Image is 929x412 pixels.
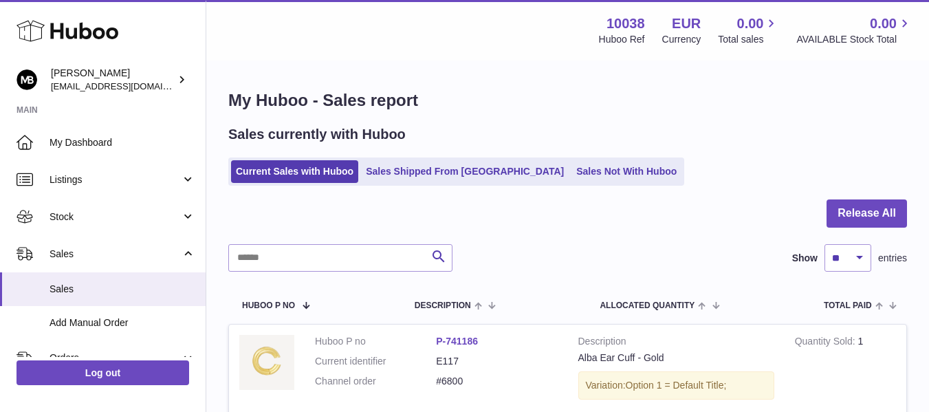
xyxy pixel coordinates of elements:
dd: E117 [436,355,557,368]
span: Option 1 = Default Title; [626,380,727,391]
dt: Current identifier [315,355,436,368]
span: Description [415,301,471,310]
span: Total paid [824,301,872,310]
span: Huboo P no [242,301,295,310]
span: 0.00 [870,14,897,33]
span: Listings [50,173,181,186]
span: entries [878,252,907,265]
strong: Description [578,335,774,351]
dt: Channel order [315,375,436,388]
img: hi@margotbardot.com [17,69,37,90]
a: Log out [17,360,189,385]
span: ALLOCATED Quantity [600,301,695,310]
div: Alba Ear Cuff - Gold [578,351,774,365]
dt: Huboo P no [315,335,436,348]
strong: Quantity Sold [795,336,858,350]
button: Release All [827,199,907,228]
a: P-741186 [436,336,478,347]
a: 0.00 AVAILABLE Stock Total [796,14,912,46]
span: Total sales [718,33,779,46]
span: Sales [50,283,195,296]
span: Stock [50,210,181,224]
dd: #6800 [436,375,557,388]
span: [EMAIL_ADDRESS][DOMAIN_NAME] [51,80,202,91]
div: Currency [662,33,701,46]
a: Sales Shipped From [GEOGRAPHIC_DATA] [361,160,569,183]
div: Huboo Ref [599,33,645,46]
a: Sales Not With Huboo [571,160,681,183]
span: Add Manual Order [50,316,195,329]
div: [PERSON_NAME] [51,67,175,93]
a: Current Sales with Huboo [231,160,358,183]
span: AVAILABLE Stock Total [796,33,912,46]
h2: Sales currently with Huboo [228,125,406,144]
span: 0.00 [737,14,764,33]
label: Show [792,252,818,265]
img: Untitleddesign-2023-03-21T210515.596.png [239,335,294,390]
a: 0.00 Total sales [718,14,779,46]
span: Sales [50,248,181,261]
strong: 10038 [606,14,645,33]
h1: My Huboo - Sales report [228,89,907,111]
span: My Dashboard [50,136,195,149]
strong: EUR [672,14,701,33]
div: Variation: [578,371,774,400]
span: Orders [50,351,181,365]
